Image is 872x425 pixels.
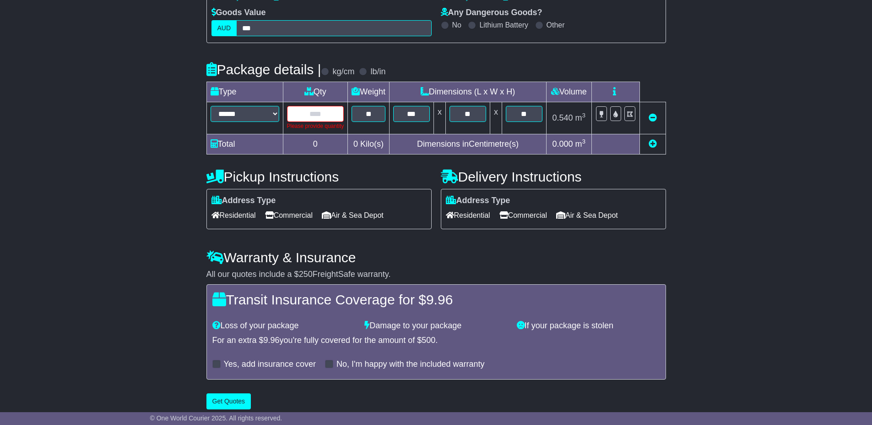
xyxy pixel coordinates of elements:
span: 9.96 [264,336,280,345]
span: Air & Sea Depot [556,208,618,222]
span: m [575,113,586,122]
span: m [575,139,586,149]
span: 250 [299,270,313,279]
div: For an extra $ you're fully covered for the amount of $ . [212,336,660,346]
label: lb/in [370,67,385,77]
div: Damage to your package [360,321,512,331]
td: Weight [348,82,390,102]
label: Goods Value [211,8,266,18]
span: Air & Sea Depot [322,208,384,222]
label: Other [547,21,565,29]
div: Please provide quantity [287,122,344,130]
label: kg/cm [332,67,354,77]
a: Add new item [649,139,657,149]
h4: Warranty & Insurance [206,250,666,265]
span: Residential [446,208,490,222]
a: Remove this item [649,113,657,122]
sup: 3 [582,112,586,119]
td: Type [206,82,283,102]
label: Address Type [446,196,510,206]
td: Kilo(s) [348,134,390,155]
span: 500 [422,336,435,345]
td: Total [206,134,283,155]
span: Residential [211,208,256,222]
label: AUD [211,20,237,36]
label: Yes, add insurance cover [224,359,316,370]
span: © One World Courier 2025. All rights reserved. [150,414,282,422]
div: Loss of your package [208,321,360,331]
label: No, I'm happy with the included warranty [336,359,485,370]
label: Any Dangerous Goods? [441,8,542,18]
td: Qty [283,82,348,102]
label: Address Type [211,196,276,206]
span: Commercial [499,208,547,222]
div: All our quotes include a $ FreightSafe warranty. [206,270,666,280]
label: No [452,21,461,29]
td: x [490,102,502,134]
h4: Transit Insurance Coverage for $ [212,292,660,307]
span: 0 [353,139,358,149]
h4: Package details | [206,62,321,77]
h4: Pickup Instructions [206,169,432,184]
td: Dimensions in Centimetre(s) [389,134,546,155]
span: 9.96 [426,292,453,307]
span: Commercial [265,208,313,222]
label: Lithium Battery [479,21,528,29]
td: Dimensions (L x W x H) [389,82,546,102]
td: Volume [546,82,591,102]
span: 0.540 [552,113,573,122]
div: If your package is stolen [512,321,665,331]
td: 0 [283,134,348,155]
td: x [433,102,445,134]
sup: 3 [582,138,586,145]
button: Get Quotes [206,393,251,409]
h4: Delivery Instructions [441,169,666,184]
span: 0.000 [552,139,573,149]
